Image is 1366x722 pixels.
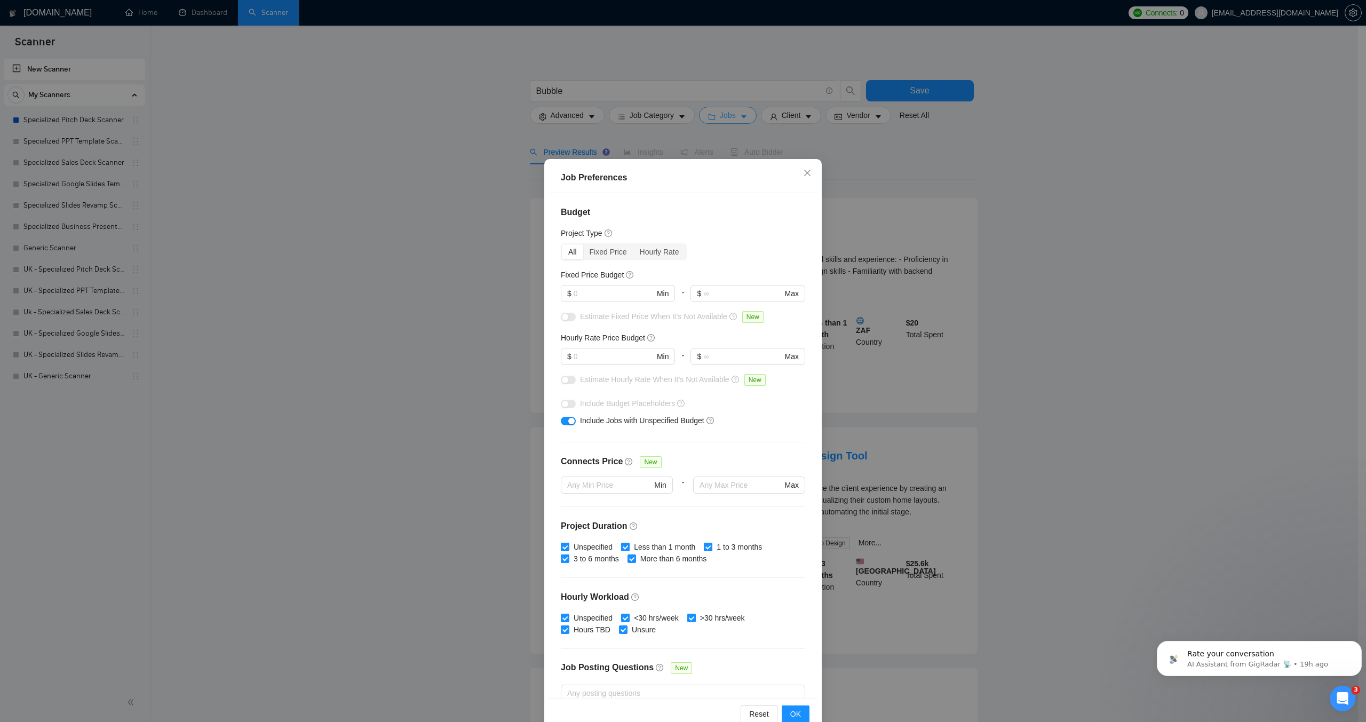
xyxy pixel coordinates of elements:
[706,416,715,425] span: question-circle
[574,288,655,299] input: 0
[675,348,690,374] div: -
[562,244,583,259] div: All
[628,624,660,636] span: Unsure
[605,229,613,237] span: question-circle
[630,541,700,553] span: Less than 1 month
[654,479,666,491] span: Min
[561,520,805,533] h4: Project Duration
[675,285,690,311] div: -
[785,479,799,491] span: Max
[569,553,623,565] span: 3 to 6 months
[803,169,812,177] span: close
[583,244,633,259] div: Fixed Price
[1330,686,1355,711] iframe: Intercom live chat
[580,375,729,384] span: Estimate Hourly Rate When It’s Not Available
[580,399,675,408] span: Include Budget Placeholders
[567,479,652,491] input: Any Min Price
[697,351,701,362] span: $
[729,312,738,321] span: question-circle
[561,455,623,468] h4: Connects Price
[744,374,766,386] span: New
[630,522,638,530] span: question-circle
[703,351,782,362] input: ∞
[569,612,617,624] span: Unspecified
[657,288,669,299] span: Min
[631,593,640,601] span: question-circle
[697,288,701,299] span: $
[574,351,655,362] input: 0
[640,456,661,468] span: New
[696,612,749,624] span: >30 hrs/week
[569,624,615,636] span: Hours TBD
[633,244,686,259] div: Hourly Rate
[742,311,764,323] span: New
[561,206,805,219] h4: Budget
[790,709,801,720] span: OK
[732,375,740,384] span: question-circle
[626,271,634,279] span: question-circle
[785,351,799,362] span: Max
[712,541,766,553] span: 1 to 3 months
[647,334,656,342] span: question-circle
[630,612,683,624] span: <30 hrs/week
[561,661,654,674] h4: Job Posting Questions
[657,351,669,362] span: Min
[561,171,805,184] div: Job Preferences
[1153,618,1366,693] iframe: Intercom notifications message
[580,312,727,321] span: Estimate Fixed Price When It’s Not Available
[636,553,711,565] span: More than 6 months
[749,709,769,720] span: Reset
[793,159,822,188] button: Close
[561,332,645,344] h5: Hourly Rate Price Budget
[703,288,782,299] input: ∞
[580,416,704,425] span: Include Jobs with Unspecified Budget
[561,591,805,604] h4: Hourly Workload
[785,288,799,299] span: Max
[567,288,571,299] span: $
[1352,686,1360,694] span: 3
[567,351,571,362] span: $
[673,477,693,506] div: -
[671,662,692,674] span: New
[561,227,602,239] h5: Project Type
[561,269,624,281] h5: Fixed Price Budget
[625,457,633,466] span: question-circle
[677,399,686,408] span: question-circle
[656,663,664,672] span: question-circle
[700,479,782,491] input: Any Max Price
[569,541,617,553] span: Unspecified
